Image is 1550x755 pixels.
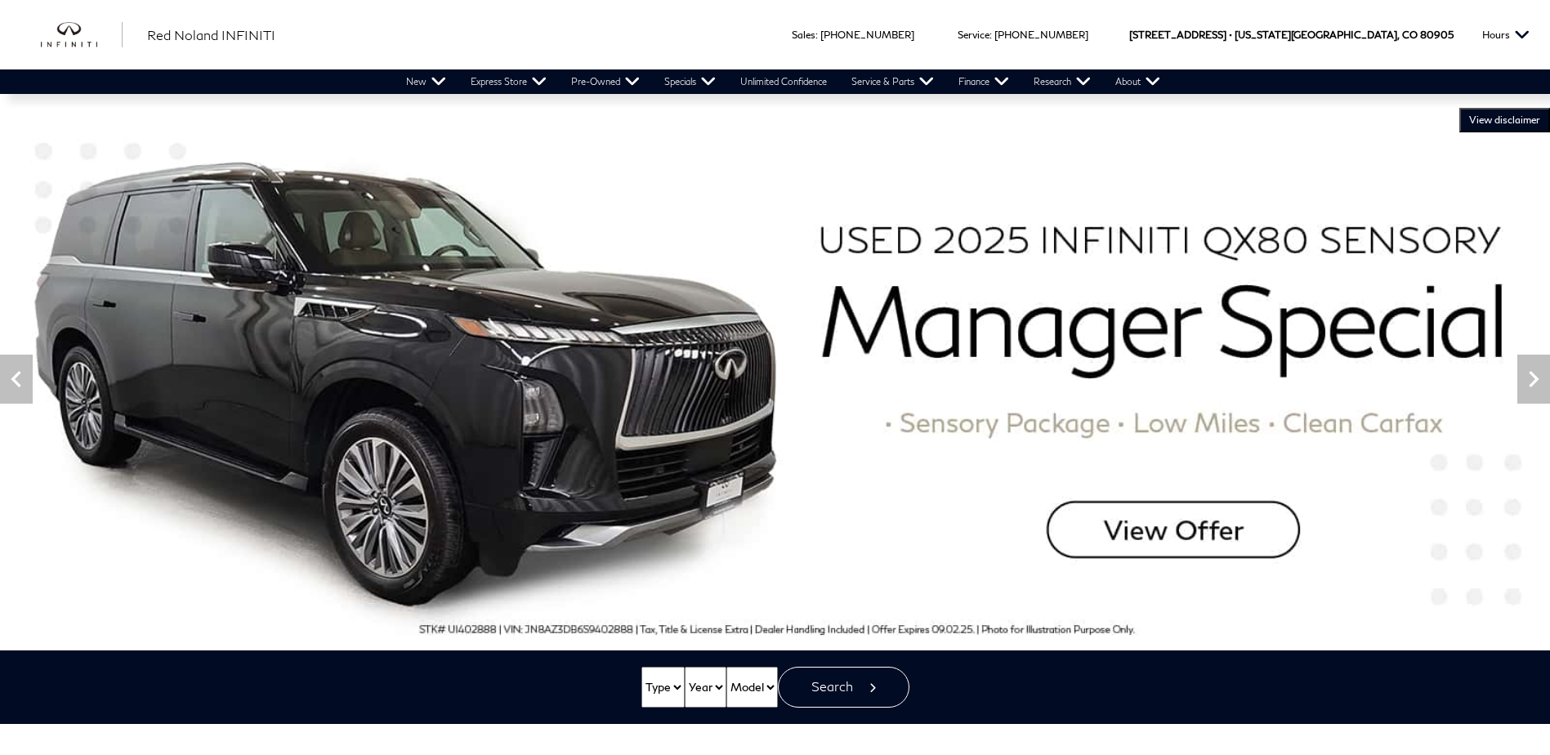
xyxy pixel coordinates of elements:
a: [PHONE_NUMBER] [820,29,914,41]
a: Unlimited Confidence [728,69,839,94]
nav: Main Navigation [394,69,1173,94]
a: Service & Parts [839,69,946,94]
span: Sales [792,29,815,41]
span: Red Noland INFINITI [147,27,275,42]
a: [STREET_ADDRESS] • [US_STATE][GEOGRAPHIC_DATA], CO 80905 [1129,29,1454,41]
a: Research [1021,69,1103,94]
button: Search [778,667,909,708]
a: Specials [652,69,728,94]
a: About [1103,69,1173,94]
span: : [815,29,818,41]
a: Red Noland INFINITI [147,25,275,45]
span: Service [958,29,989,41]
select: Vehicle Model [726,667,778,708]
a: [PHONE_NUMBER] [994,29,1088,41]
a: Pre-Owned [559,69,652,94]
select: Vehicle Year [685,667,726,708]
a: New [394,69,458,94]
span: VIEW DISCLAIMER [1469,114,1540,127]
select: Vehicle Type [641,667,685,708]
a: Finance [946,69,1021,94]
a: infiniti [41,22,123,48]
img: INFINITI [41,22,123,48]
span: : [989,29,992,41]
a: Express Store [458,69,559,94]
button: VIEW DISCLAIMER [1459,108,1550,132]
